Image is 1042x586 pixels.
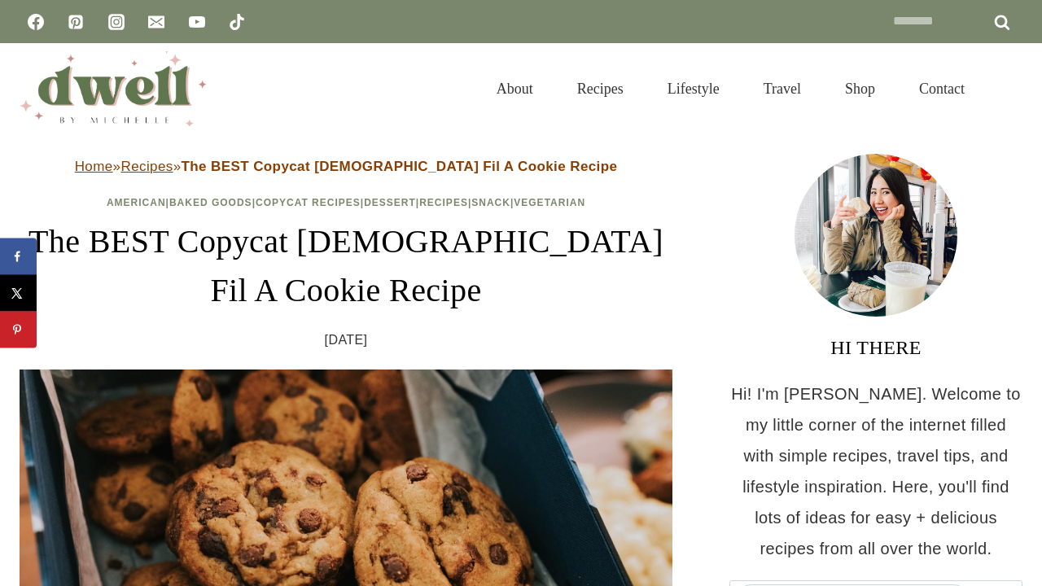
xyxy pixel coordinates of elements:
button: View Search Form [995,75,1022,103]
a: Pinterest [59,6,92,38]
a: Instagram [100,6,133,38]
a: Home [75,159,113,174]
time: [DATE] [325,328,368,352]
a: Copycat Recipes [256,197,361,208]
a: Travel [742,60,823,117]
a: TikTok [221,6,253,38]
a: Baked Goods [169,197,252,208]
a: Vegetarian [514,197,585,208]
strong: The BEST Copycat [DEMOGRAPHIC_DATA] Fil A Cookie Recipe [182,159,618,174]
a: Shop [823,60,897,117]
a: Lifestyle [646,60,742,117]
a: Recipes [120,159,173,174]
h1: The BEST Copycat [DEMOGRAPHIC_DATA] Fil A Cookie Recipe [20,217,672,315]
a: Dessert [364,197,416,208]
span: » » [75,159,618,174]
a: YouTube [181,6,213,38]
h3: HI THERE [729,333,1022,362]
a: Email [140,6,173,38]
a: Snack [471,197,510,208]
a: Recipes [419,197,468,208]
nav: Primary Navigation [475,60,987,117]
a: About [475,60,555,117]
a: Facebook [20,6,52,38]
img: DWELL by michelle [20,51,207,126]
a: American [107,197,166,208]
span: | | | | | | [107,197,585,208]
a: Recipes [555,60,646,117]
p: Hi! I'm [PERSON_NAME]. Welcome to my little corner of the internet filled with simple recipes, tr... [729,378,1022,564]
a: Contact [897,60,987,117]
